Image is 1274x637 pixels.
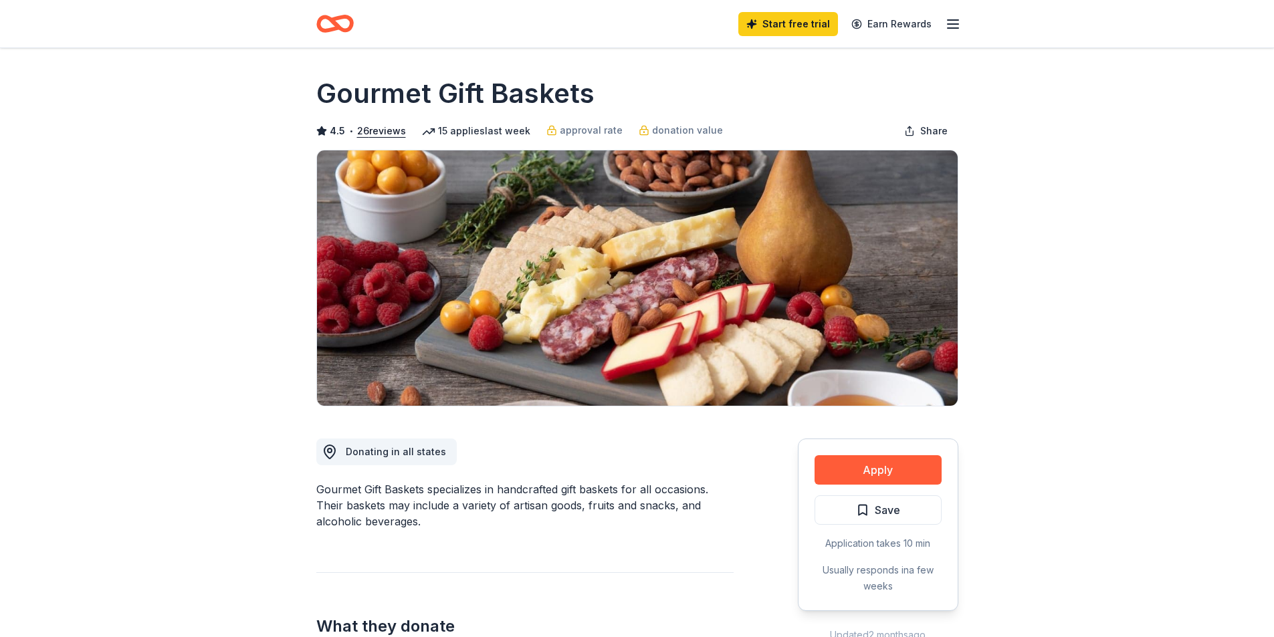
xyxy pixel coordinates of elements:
button: 26reviews [357,123,406,139]
span: approval rate [560,122,623,138]
span: Save [875,501,900,519]
a: Home [316,8,354,39]
div: Usually responds in a few weeks [815,562,942,594]
div: Gourmet Gift Baskets specializes in handcrafted gift baskets for all occasions. Their baskets may... [316,481,734,529]
span: donation value [652,122,723,138]
button: Apply [815,455,942,485]
a: approval rate [546,122,623,138]
span: • [348,126,353,136]
button: Save [815,495,942,525]
a: donation value [639,122,723,138]
span: Donating in all states [346,446,446,457]
a: Start free trial [738,12,838,36]
h2: What they donate [316,616,734,637]
span: Share [920,123,948,139]
h1: Gourmet Gift Baskets [316,75,595,112]
img: Image for Gourmet Gift Baskets [317,150,958,406]
div: 15 applies last week [422,123,530,139]
span: 4.5 [330,123,345,139]
a: Earn Rewards [843,12,940,36]
div: Application takes 10 min [815,535,942,551]
button: Share [893,118,958,144]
